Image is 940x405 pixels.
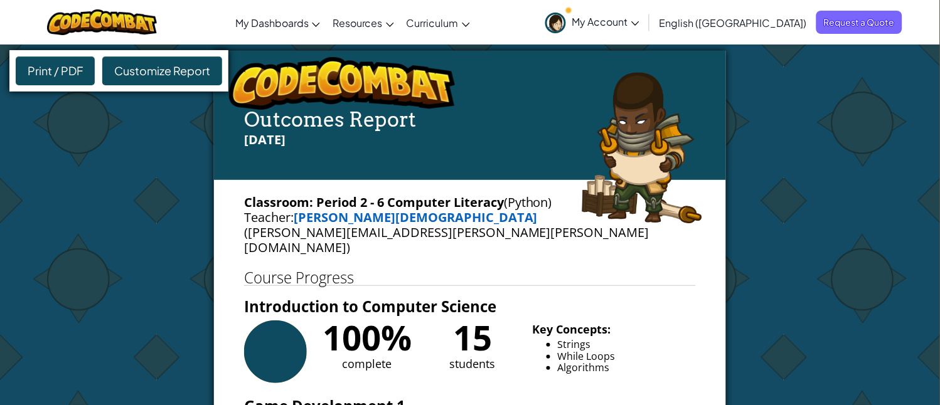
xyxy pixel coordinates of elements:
a: My Account [539,3,646,42]
div: 15 [427,320,518,355]
a: English ([GEOGRAPHIC_DATA]) [653,6,813,39]
a: Resources [326,6,400,39]
img: arryn.png [582,72,702,224]
span: Resources [333,16,383,29]
span: Algorithms [558,360,610,374]
h3: Introduction to Computer Science [244,292,696,320]
span: My Dashboards [235,16,309,29]
span: (Python) [504,194,552,211]
h1: Course Progress [244,270,696,286]
a: Request a Quote [816,11,902,34]
span: Customize Report [114,63,210,78]
a: [PERSON_NAME][DEMOGRAPHIC_DATA] [294,209,538,226]
img: logo.png [229,57,455,110]
img: avatar [545,13,566,33]
span: ([PERSON_NAME][EMAIL_ADDRESS][PERSON_NAME][PERSON_NAME][DOMAIN_NAME]) [244,224,649,256]
div: Print / PDF [16,56,95,85]
div: students [427,355,518,373]
span: English ([GEOGRAPHIC_DATA]) [660,16,807,29]
span: My Account [572,15,639,28]
span: [DATE] [244,131,286,148]
span: Teacher: [244,209,294,226]
div: 100% [322,320,412,355]
h4: Outcomes Report [229,110,711,130]
a: Curriculum [400,6,476,39]
img: CodeCombat logo [47,9,157,35]
b: Key Concepts: [533,322,611,337]
span: Classroom: [244,194,313,211]
span: Strings [558,337,591,351]
a: My Dashboards [229,6,326,39]
span: While Loops [558,349,616,363]
div: complete [322,355,412,373]
span: Curriculum [407,16,459,29]
b: Period 2 - 6 Computer Literacy [316,194,504,211]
